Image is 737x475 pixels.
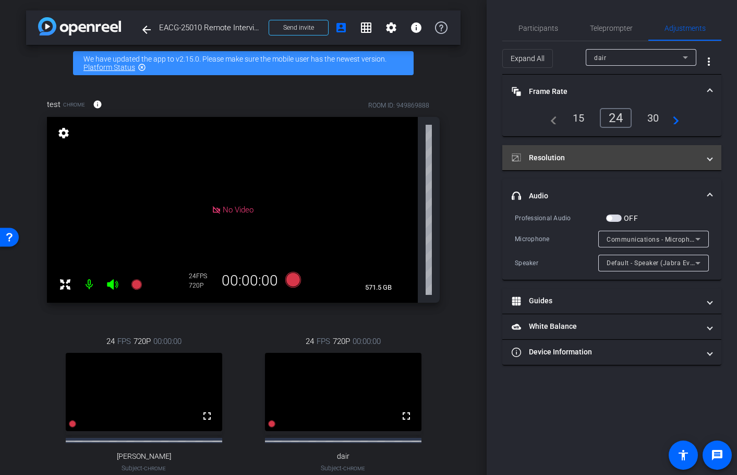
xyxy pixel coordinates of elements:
span: Teleprompter [590,25,633,32]
div: 15 [565,109,593,127]
span: - [342,465,343,472]
span: Send invite [283,23,314,32]
div: 24 [600,108,632,128]
span: test [47,99,61,110]
mat-icon: more_vert [703,55,715,68]
mat-expansion-panel-header: White Balance [502,314,721,339]
span: Chrome [63,101,85,109]
span: Expand All [511,49,545,68]
div: Frame Rate [502,108,721,136]
mat-panel-title: Frame Rate [512,86,699,97]
span: Subject [321,464,365,473]
div: 720P [189,281,215,290]
mat-icon: account_box [335,21,347,34]
button: Expand All [502,49,553,68]
mat-icon: navigate_before [545,112,557,124]
span: Chrome [343,466,365,471]
mat-expansion-panel-header: Device Information [502,340,721,365]
mat-icon: settings [385,21,397,34]
span: 571.5 GB [361,281,395,294]
span: EACG-25010 Remote Interview with PAW and DAIR [159,17,262,38]
span: FPS [317,336,330,347]
span: 720P [333,336,350,347]
span: Participants [518,25,558,32]
div: Professional Audio [515,213,606,223]
mat-icon: fullscreen [201,410,213,422]
span: dair [594,54,606,62]
span: - [142,465,144,472]
span: FPS [196,272,207,280]
mat-panel-title: Audio [512,191,699,201]
mat-expansion-panel-header: Guides [502,289,721,314]
mat-expansion-panel-header: Frame Rate [502,75,721,108]
mat-icon: navigate_next [667,112,679,124]
span: 00:00:00 [153,336,182,347]
span: 24 [106,336,115,347]
button: More Options for Adjustments Panel [696,49,721,74]
mat-panel-title: Resolution [512,152,699,163]
div: 00:00:00 [215,272,285,290]
mat-icon: info [93,100,102,109]
mat-icon: fullscreen [400,410,413,422]
mat-icon: message [711,449,723,461]
div: Microphone [515,234,598,244]
span: 720P [134,336,151,347]
mat-panel-title: Guides [512,295,699,306]
mat-icon: arrow_back [140,23,153,36]
span: Chrome [144,466,166,471]
button: Send invite [269,20,329,35]
mat-icon: info [410,21,422,34]
div: Speaker [515,258,598,268]
span: 00:00:00 [353,336,381,347]
mat-icon: settings [56,127,71,139]
div: We have updated the app to v2.15.0. Please make sure the mobile user has the newest version. [73,51,414,75]
div: 30 [639,109,667,127]
mat-panel-title: Device Information [512,347,699,358]
label: OFF [622,213,638,223]
mat-expansion-panel-header: Resolution [502,145,721,170]
span: No Video [223,205,253,215]
span: dair [337,452,349,461]
mat-expansion-panel-header: Audio [502,179,721,212]
span: 24 [306,336,314,347]
div: 24 [189,272,215,280]
mat-icon: grid_on [360,21,372,34]
img: app-logo [38,17,121,35]
div: Audio [502,212,721,280]
div: ROOM ID: 949869888 [368,101,429,110]
span: Adjustments [664,25,706,32]
mat-icon: accessibility [677,449,690,461]
a: Platform Status [83,63,135,72]
mat-panel-title: White Balance [512,321,699,332]
span: Subject [122,464,166,473]
span: FPS [117,336,131,347]
span: [PERSON_NAME] [117,452,171,461]
mat-icon: highlight_off [138,63,146,72]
